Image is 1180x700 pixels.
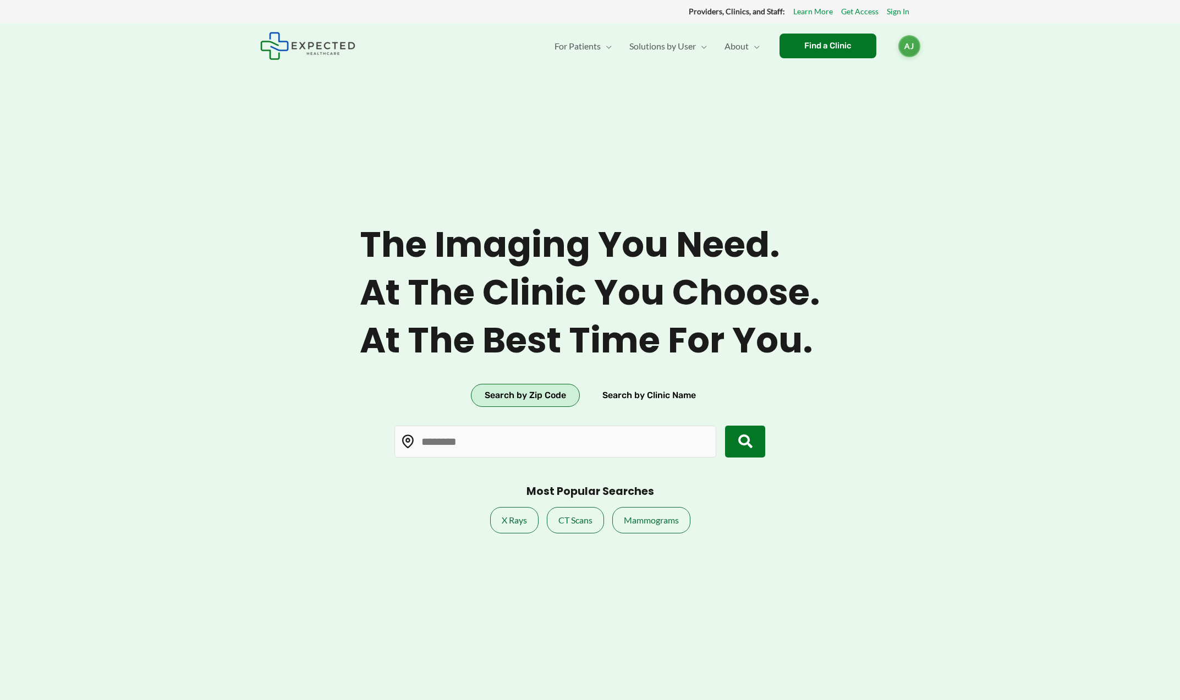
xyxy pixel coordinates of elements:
[841,4,879,19] a: Get Access
[471,384,580,407] button: Search by Zip Code
[555,27,601,65] span: For Patients
[546,27,621,65] a: For PatientsMenu Toggle
[696,27,707,65] span: Menu Toggle
[689,7,785,16] strong: Providers, Clinics, and Staff:
[601,27,612,65] span: Menu Toggle
[360,224,820,266] span: The imaging you need.
[749,27,760,65] span: Menu Toggle
[716,27,769,65] a: AboutMenu Toggle
[629,27,696,65] span: Solutions by User
[898,35,920,57] a: AJ
[526,485,654,499] h3: Most Popular Searches
[546,27,769,65] nav: Primary Site Navigation
[360,272,820,314] span: At the clinic you choose.
[621,27,716,65] a: Solutions by UserMenu Toggle
[360,319,820,362] span: At the best time for you.
[780,34,876,58] a: Find a Clinic
[260,32,355,60] img: Expected Healthcare Logo - side, dark font, small
[547,507,604,533] a: CT Scans
[401,434,415,449] img: Location pin
[725,27,749,65] span: About
[589,384,710,407] button: Search by Clinic Name
[887,4,909,19] a: Sign In
[612,507,690,533] a: Mammograms
[793,4,833,19] a: Learn More
[490,507,539,533] a: X Rays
